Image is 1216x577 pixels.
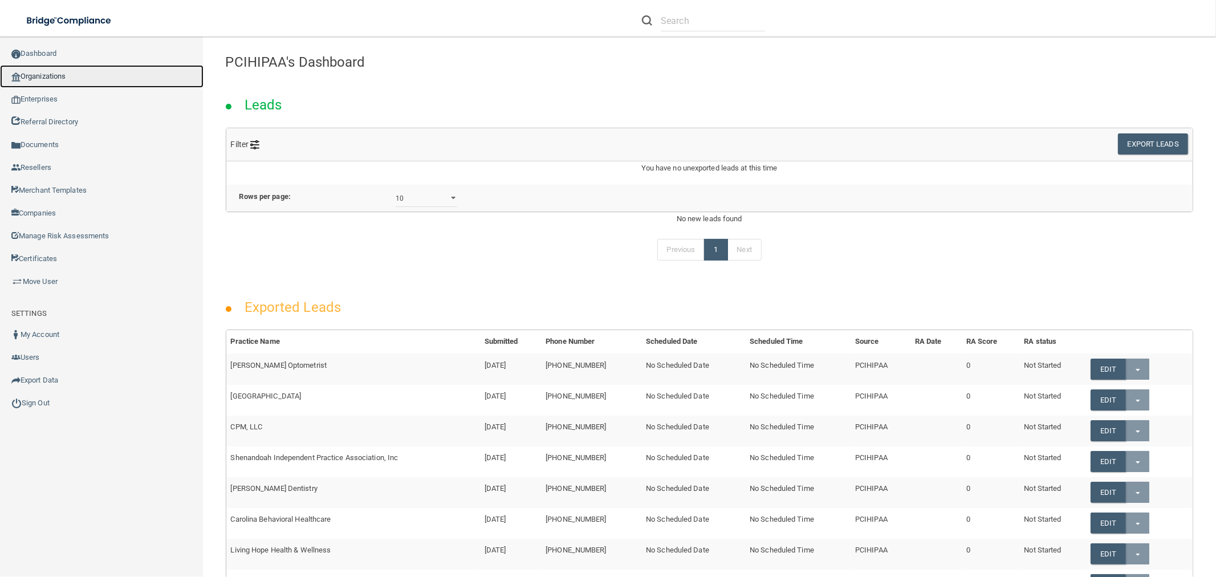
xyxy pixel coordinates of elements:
th: Submitted [480,330,542,353]
img: ic_reseller.de258add.png [11,163,21,172]
th: RA status [1020,330,1087,353]
td: No Scheduled Time [745,353,851,384]
th: Scheduled Date [641,330,745,353]
td: 0 [962,446,1020,477]
td: No Scheduled Date [641,385,745,416]
img: icon-documents.8dae5593.png [11,141,21,150]
button: Export Leads [1118,133,1188,155]
h2: Leads [233,89,294,121]
a: Previous [657,239,705,261]
a: Edit [1091,359,1125,380]
td: PCIHIPAA [851,353,910,384]
label: SETTINGS [11,307,47,320]
td: No Scheduled Date [641,416,745,446]
img: briefcase.64adab9b.png [11,276,23,287]
a: Edit [1091,451,1125,472]
td: [DATE] [480,353,542,384]
td: [PERSON_NAME] Optometrist [226,353,480,384]
td: 0 [962,539,1020,570]
td: PCIHIPAA [851,477,910,508]
td: PCIHIPAA [851,416,910,446]
td: No Scheduled Date [641,477,745,508]
td: 0 [962,385,1020,416]
a: Edit [1091,513,1125,534]
td: PCIHIPAA [851,539,910,570]
td: CPM, LLC [226,416,480,446]
td: [PHONE_NUMBER] [541,477,641,508]
td: [DATE] [480,446,542,477]
span: Filter [231,140,260,149]
a: Edit [1091,420,1125,441]
td: [GEOGRAPHIC_DATA] [226,385,480,416]
td: [PHONE_NUMBER] [541,446,641,477]
td: [PHONE_NUMBER] [541,539,641,570]
img: ic-search.3b580494.png [642,15,652,26]
td: [PHONE_NUMBER] [541,416,641,446]
img: ic_user_dark.df1a06c3.png [11,330,21,339]
td: Not Started [1020,446,1087,477]
td: 0 [962,353,1020,384]
td: 0 [962,416,1020,446]
td: Not Started [1020,385,1087,416]
td: [DATE] [480,477,542,508]
th: Practice Name [226,330,480,353]
td: Not Started [1020,508,1087,539]
h4: PCIHIPAA's Dashboard [226,55,1194,70]
td: [DATE] [480,416,542,446]
th: RA Score [962,330,1020,353]
td: 0 [962,508,1020,539]
img: icon-users.e205127d.png [11,353,21,362]
img: organization-icon.f8decf85.png [11,72,21,82]
td: No Scheduled Time [745,446,851,477]
th: Source [851,330,910,353]
td: [PERSON_NAME] Dentistry [226,477,480,508]
td: [DATE] [480,508,542,539]
td: No Scheduled Date [641,353,745,384]
img: icon-filter@2x.21656d0b.png [250,140,259,149]
td: Not Started [1020,416,1087,446]
td: No Scheduled Date [641,508,745,539]
td: Not Started [1020,477,1087,508]
td: Living Hope Health & Wellness [226,539,480,570]
input: Search [661,10,765,31]
img: ic_dashboard_dark.d01f4a41.png [11,50,21,59]
td: Not Started [1020,539,1087,570]
img: ic_power_dark.7ecde6b1.png [11,398,22,408]
td: Shenandoah Independent Practice Association, Inc [226,446,480,477]
a: Edit [1091,543,1125,564]
td: [PHONE_NUMBER] [541,353,641,384]
td: PCIHIPAA [851,446,910,477]
td: No Scheduled Time [745,539,851,570]
td: PCIHIPAA [851,508,910,539]
td: Not Started [1020,353,1087,384]
td: Carolina Behavioral Healthcare [226,508,480,539]
td: [DATE] [480,385,542,416]
img: enterprise.0d942306.png [11,96,21,104]
td: No Scheduled Date [641,446,745,477]
img: icon-export.b9366987.png [11,376,21,385]
td: 0 [962,477,1020,508]
td: [PHONE_NUMBER] [541,508,641,539]
td: No Scheduled Time [745,477,851,508]
td: PCIHIPAA [851,385,910,416]
th: Phone Number [541,330,641,353]
h2: Exported Leads [233,291,352,323]
div: You have no unexported leads at this time [226,161,1193,184]
img: bridge_compliance_login_screen.278c3ca4.svg [17,9,122,32]
div: No new leads found [217,212,1202,226]
th: RA Date [910,330,962,353]
td: No Scheduled Time [745,385,851,416]
a: Next [727,239,762,261]
td: No Scheduled Time [745,416,851,446]
td: No Scheduled Date [641,539,745,570]
td: No Scheduled Time [745,508,851,539]
a: Edit [1091,482,1125,503]
td: [PHONE_NUMBER] [541,385,641,416]
a: Edit [1091,389,1125,411]
td: [DATE] [480,539,542,570]
th: Scheduled Time [745,330,851,353]
b: Rows per page: [239,192,291,201]
a: 1 [704,239,727,261]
